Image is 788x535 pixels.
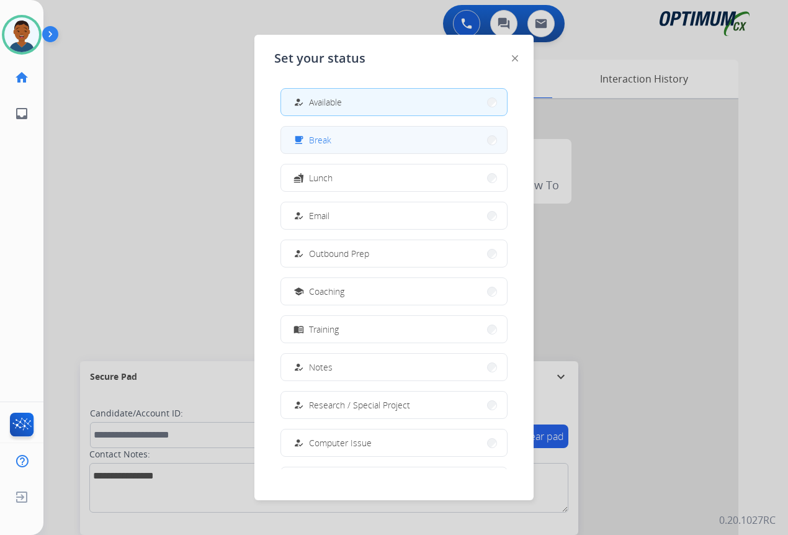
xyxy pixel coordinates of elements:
span: Coaching [309,285,344,298]
mat-icon: how_to_reg [293,248,304,259]
p: 0.20.1027RC [719,513,776,528]
span: Lunch [309,171,333,184]
mat-icon: how_to_reg [293,400,304,410]
mat-icon: school [293,286,304,297]
span: Computer Issue [309,436,372,449]
button: Available [281,89,507,115]
mat-icon: how_to_reg [293,210,304,221]
button: Computer Issue [281,429,507,456]
mat-icon: menu_book [293,324,304,335]
span: Notes [309,361,333,374]
mat-icon: how_to_reg [293,438,304,448]
button: Internet Issue [281,467,507,494]
img: avatar [4,17,39,52]
mat-icon: how_to_reg [293,362,304,372]
button: Coaching [281,278,507,305]
button: Lunch [281,164,507,191]
button: Email [281,202,507,229]
span: Research / Special Project [309,398,410,411]
span: Training [309,323,339,336]
button: Outbound Prep [281,240,507,267]
span: Email [309,209,329,222]
span: Set your status [274,50,365,67]
button: Research / Special Project [281,392,507,418]
mat-icon: fastfood [293,173,304,183]
span: Outbound Prep [309,247,369,260]
span: Available [309,96,342,109]
button: Training [281,316,507,343]
mat-icon: how_to_reg [293,97,304,107]
img: close-button [512,55,518,61]
span: Break [309,133,331,146]
button: Break [281,127,507,153]
mat-icon: free_breakfast [293,135,304,145]
mat-icon: inbox [14,106,29,121]
mat-icon: home [14,70,29,85]
button: Notes [281,354,507,380]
